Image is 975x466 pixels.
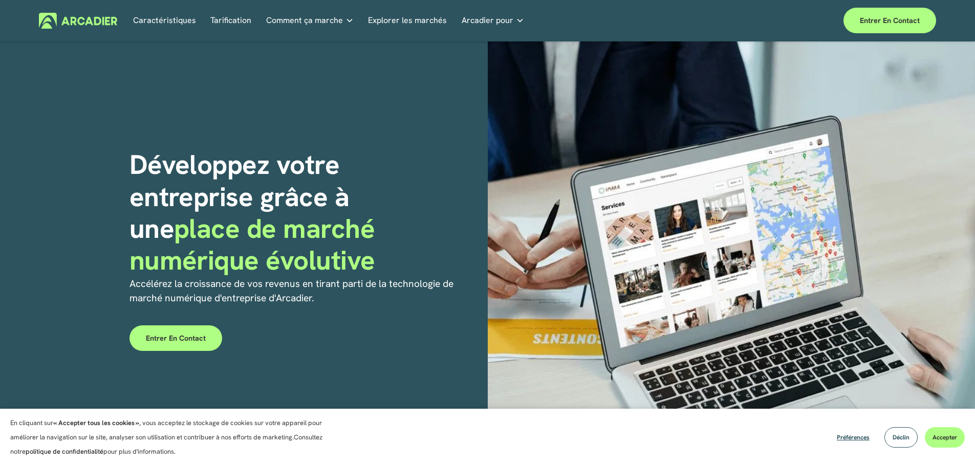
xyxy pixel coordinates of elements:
a: liste déroulante des dossiers [462,13,524,29]
font: Entrer en contact [860,16,920,25]
font: Accélérez la croissance de vos revenus en tirant parti de la technologie de marché numérique d'en... [129,277,456,304]
font: , vous acceptez le stockage de cookies sur votre appareil pour améliorer la navigation sur le sit... [10,418,322,441]
font: Explorer les marchés [368,15,447,26]
font: Déclin [893,433,909,441]
font: place de marché numérique évolutive [129,211,382,278]
font: « Accepter tous les cookies » [53,418,139,427]
a: liste déroulante des dossiers [266,13,354,29]
a: politique de confidentialité [26,447,103,456]
font: Accepter [933,433,957,441]
a: Entrer en contact [843,8,936,33]
font: Entrer en contact [146,334,206,343]
font: Arcadier pour [462,15,513,26]
a: Explorer les marchés [368,13,447,29]
font: Caractéristiques [133,15,196,26]
font: pour plus d'informations. [103,447,176,456]
a: Entrer en contact [129,325,222,351]
font: Tarification [210,15,251,26]
font: Développez votre entreprise grâce à une [129,147,356,246]
button: Déclin [884,427,918,448]
button: Accepter [925,427,965,448]
a: Tarification [210,13,251,29]
font: Comment ça marche [266,15,343,26]
a: Caractéristiques [133,13,196,29]
font: En cliquant sur [10,418,53,427]
font: Préférences [837,433,870,441]
button: Préférences [829,427,877,448]
img: Arcadier [39,13,117,29]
